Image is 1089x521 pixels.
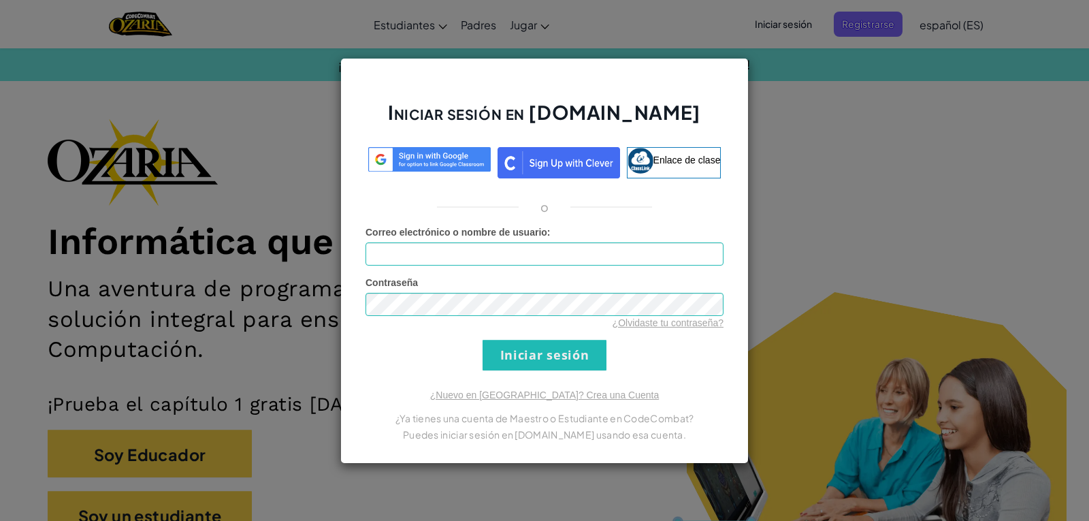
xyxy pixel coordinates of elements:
[483,340,606,370] input: Iniciar sesión
[430,390,659,400] a: ¿Nuevo en [GEOGRAPHIC_DATA]? Crea una Cuenta
[540,199,549,215] font: o
[368,147,491,172] img: log-in-google-sso.svg
[628,148,653,174] img: classlink-logo-small.png
[365,227,547,238] font: Correo electrónico o nombre de usuario
[547,227,551,238] font: :
[613,317,724,328] a: ¿Olvidaste tu contraseña?
[395,412,694,424] font: ¿Ya tienes una cuenta de Maestro o Estudiante en CodeCombat?
[403,428,686,441] font: Puedes iniciar sesión en [DOMAIN_NAME] usando esa cuenta.
[388,100,700,124] font: Iniciar sesión en [DOMAIN_NAME]
[498,147,620,178] img: clever_sso_button@2x.png
[365,277,418,288] font: Contraseña
[653,154,721,165] font: Enlace de clase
